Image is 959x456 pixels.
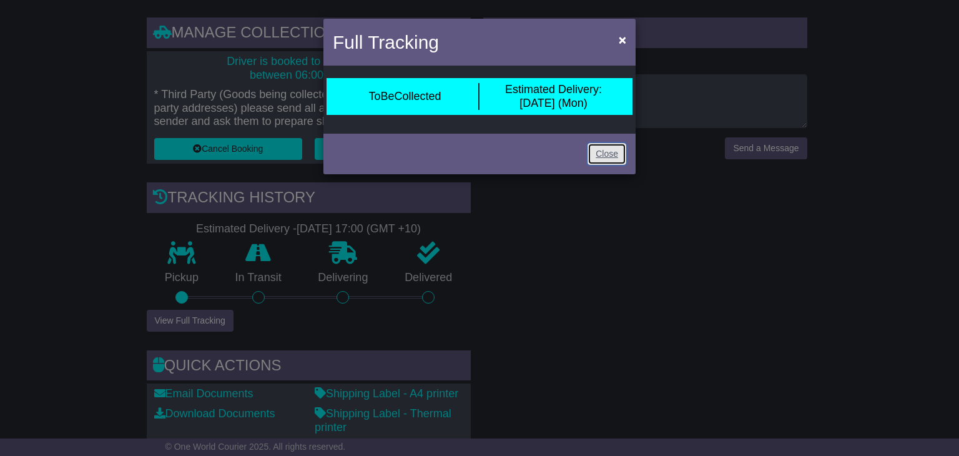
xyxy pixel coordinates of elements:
[619,32,626,47] span: ×
[588,143,626,165] a: Close
[333,28,439,56] h4: Full Tracking
[368,90,441,104] div: ToBeCollected
[612,27,632,52] button: Close
[505,83,602,110] div: [DATE] (Mon)
[505,83,602,96] span: Estimated Delivery:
